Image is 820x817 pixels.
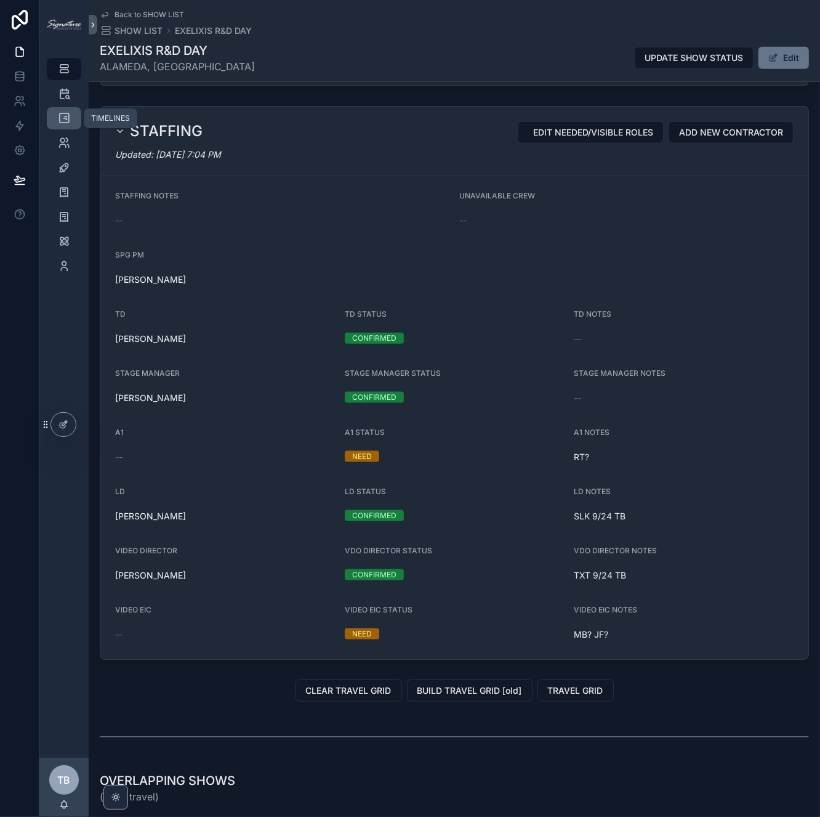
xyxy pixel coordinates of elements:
span: TD [115,309,126,319]
a: SHOW LIST [100,25,163,37]
span: SHOW LIST [115,25,163,37]
div: CONFIRMED [352,392,396,403]
div: CONFIRMED [352,510,396,521]
span: Back to SHOW LIST [115,10,184,20]
span: -- [115,214,123,227]
span: LD NOTES [574,487,611,496]
span: -- [115,451,123,463]
span: VIDEO EIC STATUS [345,605,412,614]
span: ADD NEW CONTRACTOR [679,126,783,139]
h2: STAFFING [130,121,203,141]
div: TIMELINES [91,113,130,123]
button: BUILD TRAVEL GRID [old] [407,680,533,702]
a: [PERSON_NAME] [115,333,186,345]
h1: EXELIXIS R&D DAY [100,42,255,59]
div: scrollable content [39,49,89,293]
span: BUILD TRAVEL GRID [old] [417,685,522,697]
span: TD STATUS [345,309,387,319]
span: A1 NOTES [574,428,609,437]
span: VIDEO EIC NOTES [574,605,637,614]
span: STAGE MANAGER [115,368,180,378]
span: CLEAR TRAVEL GRID [306,685,392,697]
span: -- [574,333,581,345]
span: TRAVEL GRID [548,685,603,697]
span: -- [574,392,581,404]
a: Back to SHOW LIST [100,10,184,20]
span: MB? JF? [574,628,794,641]
a: [PERSON_NAME] [115,569,186,582]
div: NEED [352,451,372,462]
span: -- [459,214,467,227]
a: [PERSON_NAME] [115,274,186,286]
span: UNAVAILABLE CREW [459,191,535,200]
span: SPG PM [115,250,144,259]
span: VDO DIRECTOR STATUS [345,546,432,555]
span: VDO DIRECTOR NOTES [574,546,657,555]
img: App logo [47,20,81,30]
span: EDIT NEEDED/VISIBLE ROLES [533,126,653,139]
span: LD [115,487,125,496]
span: VIDEO DIRECTOR [115,546,177,555]
div: CONFIRMED [352,333,396,344]
a: EXELIXIS R&D DAY [175,25,252,37]
h1: OVERLAPPING SHOWS [100,772,235,789]
span: STAFFING NOTES [115,191,179,200]
span: UPDATE SHOW STATUS [645,52,743,64]
button: CLEAR TRAVEL GRID [295,680,402,702]
span: A1 [115,428,124,437]
div: NEED [352,628,372,640]
a: [PERSON_NAME] [115,510,186,522]
span: SLK 9/24 TB [574,510,794,522]
span: VIDEO EIC [115,605,151,614]
span: TXT 9/24 TB [574,569,794,582]
span: ALAMEDA, [GEOGRAPHIC_DATA] [100,59,255,74]
button: TRAVEL GRID [537,680,614,702]
em: Updated: [DATE] 7:04 PM [115,149,221,160]
button: UPDATE SHOW STATUS [634,47,754,69]
button: Edit [758,47,809,69]
span: LD STATUS [345,487,386,496]
span: RT? [574,451,794,463]
span: -- [115,628,123,641]
span: A1 STATUS [345,428,385,437]
div: CONFIRMED [352,569,396,580]
span: TD NOTES [574,309,611,319]
span: TB [58,773,71,787]
button: EDIT NEEDED/VISIBLE ROLES [518,121,664,144]
button: ADD NEW CONTRACTOR [669,121,794,144]
a: [PERSON_NAME] [115,392,186,404]
span: (crew travel) [100,789,235,804]
span: STAGE MANAGER NOTES [574,368,665,378]
span: STAGE MANAGER STATUS [345,368,441,378]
